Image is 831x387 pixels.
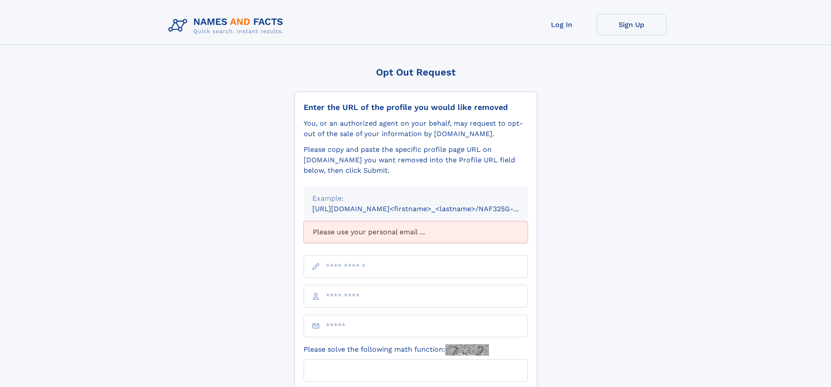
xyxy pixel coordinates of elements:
div: Example: [312,193,519,204]
div: Please use your personal email ... [304,221,528,243]
label: Please solve the following math function: [304,344,489,356]
div: You, or an authorized agent on your behalf, may request to opt-out of the sale of your informatio... [304,118,528,139]
a: Sign Up [597,14,667,35]
div: Opt Out Request [294,67,537,78]
img: Logo Names and Facts [165,14,291,38]
div: Please copy and paste the specific profile page URL on [DOMAIN_NAME] you want removed into the Pr... [304,144,528,176]
small: [URL][DOMAIN_NAME]<firstname>_<lastname>/NAF325G-xxxxxxxx [312,205,544,213]
div: Enter the URL of the profile you would like removed [304,103,528,112]
a: Log In [527,14,597,35]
